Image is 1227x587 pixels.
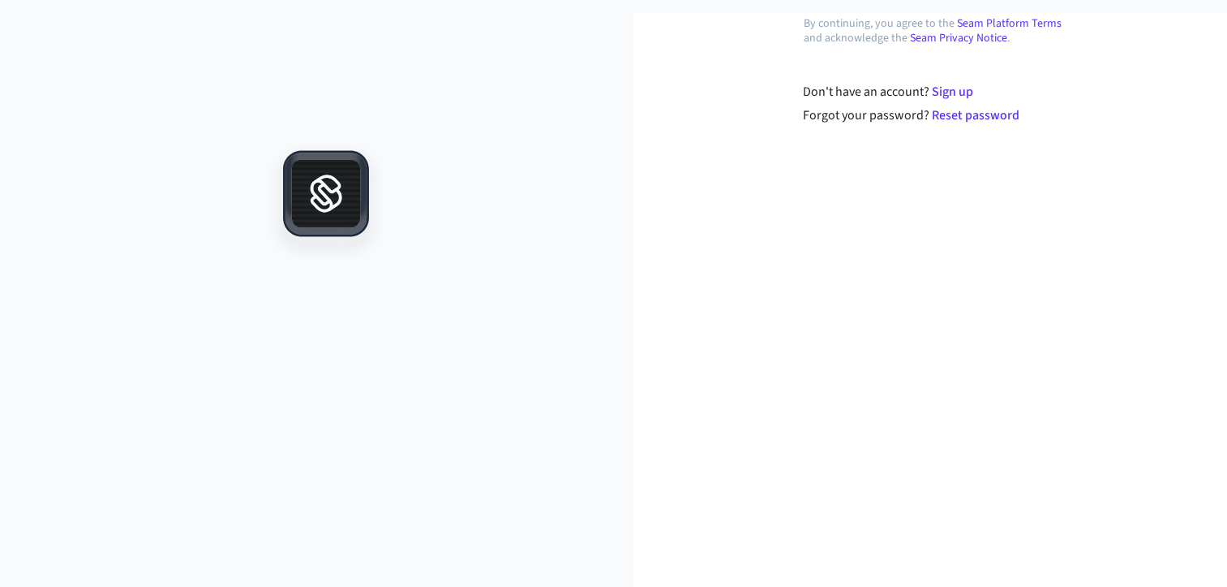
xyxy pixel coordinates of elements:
div: Forgot your password? [803,106,1076,125]
a: Seam Privacy Notice [910,30,1007,46]
p: By continuing, you agree to the and acknowledge the . [804,16,1076,45]
a: Reset password [932,106,1019,124]
div: Don't have an account? [803,82,1076,101]
a: Seam Platform Terms [957,15,1062,32]
a: Sign up [932,83,973,101]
